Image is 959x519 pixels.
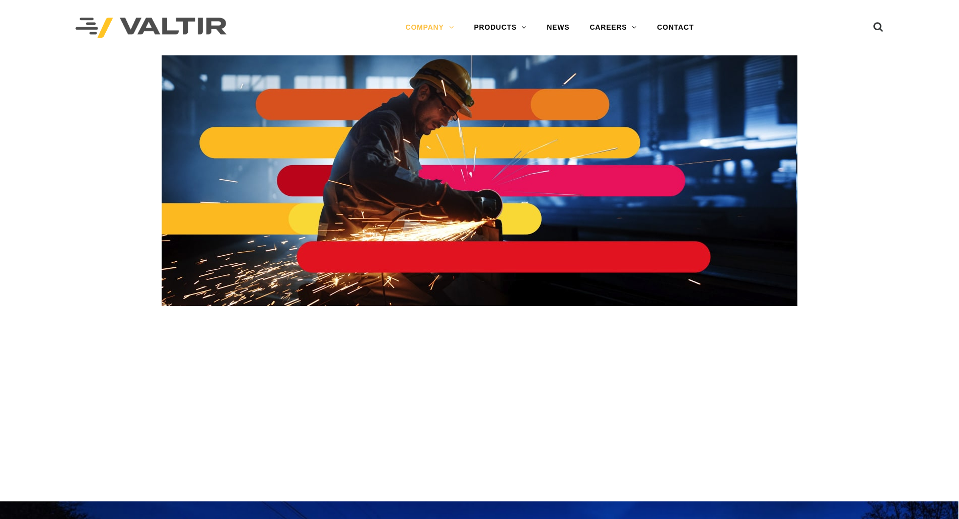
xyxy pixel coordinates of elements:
a: CONTACT [647,18,704,38]
a: NEWS [537,18,579,38]
a: PRODUCTS [464,18,537,38]
a: CAREERS [579,18,647,38]
a: COMPANY [395,18,464,38]
img: Valtir [76,18,227,38]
